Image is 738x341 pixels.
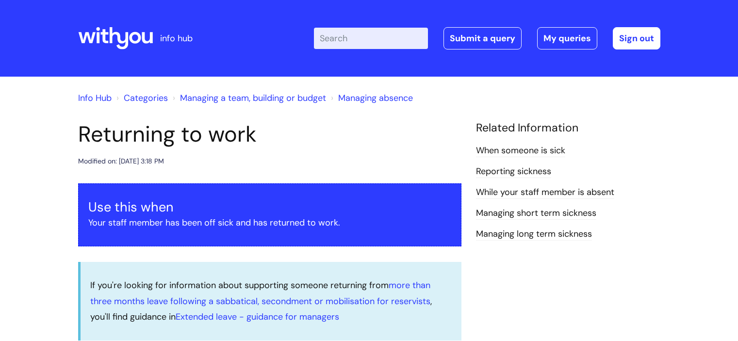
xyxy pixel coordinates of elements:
[124,92,168,104] a: Categories
[176,311,339,323] a: Extended leave - guidance for managers
[90,277,452,325] p: If you're looking for information about supporting someone returning from , you'll find guidance in
[328,90,413,106] li: Managing absence
[443,27,522,49] a: Submit a query
[88,215,451,230] p: Your staff member has been off sick and has returned to work.
[88,199,451,215] h3: Use this when
[613,27,660,49] a: Sign out
[78,92,112,104] a: Info Hub
[114,90,168,106] li: Solution home
[476,186,614,199] a: While‌ ‌your‌ ‌staff‌ ‌member‌ ‌is‌ ‌absent‌
[160,31,193,46] p: info hub
[476,121,660,135] h4: Related Information
[78,121,461,147] h1: Returning to work
[476,207,596,220] a: Managing short term sickness
[90,279,430,307] a: more than three months leave following a sabbatical, secondment or mobilisation for reservists
[314,28,428,49] input: Search
[476,165,551,178] a: Reporting sickness
[78,155,164,167] div: Modified on: [DATE] 3:18 PM
[537,27,597,49] a: My queries
[180,92,326,104] a: Managing a team, building or budget
[314,27,660,49] div: | -
[170,90,326,106] li: Managing a team, building or budget
[476,228,592,241] a: Managing long term sickness
[338,92,413,104] a: Managing absence
[476,145,565,157] a: When someone is sick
